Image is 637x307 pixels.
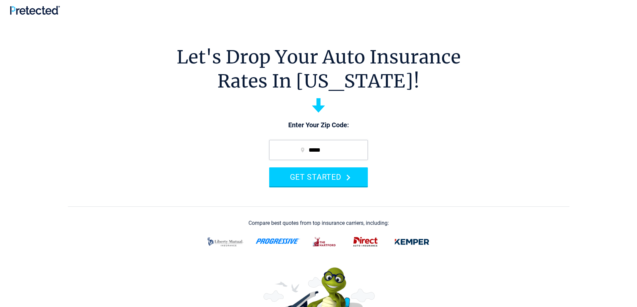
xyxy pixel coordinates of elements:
input: zip code [269,140,368,160]
img: liberty [203,233,247,251]
div: Compare best quotes from top insurance carriers, including: [248,220,389,226]
h1: Let's Drop Your Auto Insurance Rates In [US_STATE]! [177,45,461,93]
img: Pretected Logo [10,6,60,15]
button: GET STARTED [269,167,368,186]
img: thehartford [308,233,341,251]
img: kemper [390,233,434,251]
p: Enter Your Zip Code: [262,121,375,130]
img: progressive [255,239,300,244]
img: direct [349,233,382,251]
